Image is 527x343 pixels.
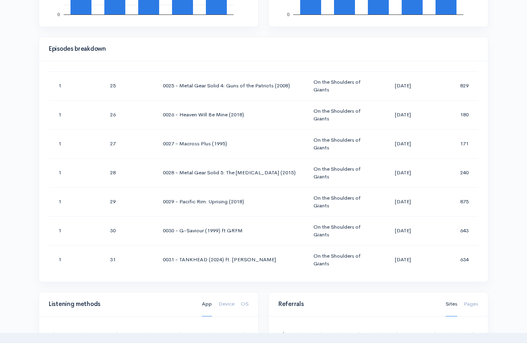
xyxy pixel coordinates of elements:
td: On the Shoulders of Giants [307,245,374,274]
td: 1 [49,100,104,129]
a: OS [241,292,249,316]
td: [DATE] [374,187,432,216]
td: [DATE] [374,158,432,187]
td: 1 [49,216,104,245]
td: 0026 - Heaven Will Be Mine (2018) [156,100,307,129]
text: 0 [287,12,289,17]
td: [DATE] [374,216,432,245]
a: Device [218,292,234,316]
td: 29 [104,187,156,216]
td: 27 [104,129,156,158]
a: App [202,292,212,316]
a: Sites [446,292,457,316]
td: 240 [432,158,478,187]
td: On the Shoulders of Giants [307,158,374,187]
td: 829 [432,71,478,100]
td: 875 [432,187,478,216]
td: 25 [104,71,156,100]
text: 0 [57,12,60,17]
h4: Referrals [278,301,436,308]
td: 0029 - Pacific Rim: Uprising (2018) [156,187,307,216]
td: 30 [104,216,156,245]
td: On the Shoulders of Giants [307,216,374,245]
td: 31 [104,245,156,274]
td: 0025 - Metal Gear Solid 4: Guns of the Patriots (2008) [156,71,307,100]
td: 26 [104,100,156,129]
td: 1 [49,187,104,216]
td: 171 [432,129,478,158]
td: 0030 - G-Saviour (1999) ft GRFM [156,216,307,245]
td: [DATE] [374,129,432,158]
td: [DATE] [374,245,432,274]
td: 1 [49,71,104,100]
td: 0031 - TANKHEAD (2024) ft. [PERSON_NAME] [156,245,307,274]
a: Pages [464,292,478,316]
td: 634 [432,245,478,274]
td: 0028 - Metal Gear Solid 5: The [MEDICAL_DATA] (2015) [156,158,307,187]
td: On the Shoulders of Giants [307,100,374,129]
td: 0027 - Macross Plus (1995) [156,129,307,158]
h4: Episodes breakdown [49,45,473,52]
td: 1 [49,129,104,158]
td: 1 [49,245,104,274]
td: On the Shoulders of Giants [307,71,374,100]
h4: Listening methods [49,301,192,308]
td: On the Shoulders of Giants [307,187,374,216]
td: On the Shoulders of Giants [307,129,374,158]
td: [DATE] [374,100,432,129]
td: 1 [49,158,104,187]
td: [DATE] [374,71,432,100]
td: 180 [432,100,478,129]
td: 28 [104,158,156,187]
td: 643 [432,216,478,245]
